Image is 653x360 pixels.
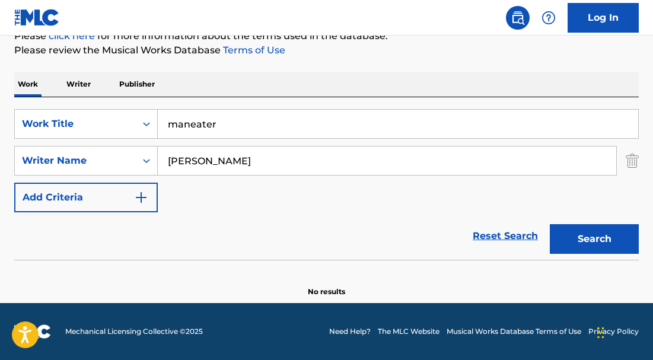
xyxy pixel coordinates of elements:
a: Musical Works Database Terms of Use [447,326,581,337]
a: Reset Search [467,223,544,249]
p: No results [308,272,345,297]
div: Help [537,6,560,30]
a: click here [49,30,95,42]
div: Work Title [22,117,129,131]
img: MLC Logo [14,9,60,26]
span: Mechanical Licensing Collective © 2025 [65,326,203,337]
a: Public Search [506,6,530,30]
button: Add Criteria [14,183,158,212]
a: Terms of Use [221,44,285,56]
div: Writer Name [22,154,129,168]
img: 9d2ae6d4665cec9f34b9.svg [134,190,148,205]
button: Search [550,224,639,254]
form: Search Form [14,109,639,260]
img: help [541,11,556,25]
p: Please review the Musical Works Database [14,43,639,58]
img: Delete Criterion [626,146,639,176]
a: Privacy Policy [588,326,639,337]
p: Work [14,72,42,97]
a: Need Help? [329,326,371,337]
p: Writer [63,72,94,97]
iframe: Chat Widget [594,303,653,360]
a: Log In [568,3,639,33]
div: Drag [597,315,604,351]
img: search [511,11,525,25]
p: Publisher [116,72,158,97]
a: The MLC Website [378,326,439,337]
p: Please for more information about the terms used in the database. [14,29,639,43]
img: logo [14,324,51,339]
